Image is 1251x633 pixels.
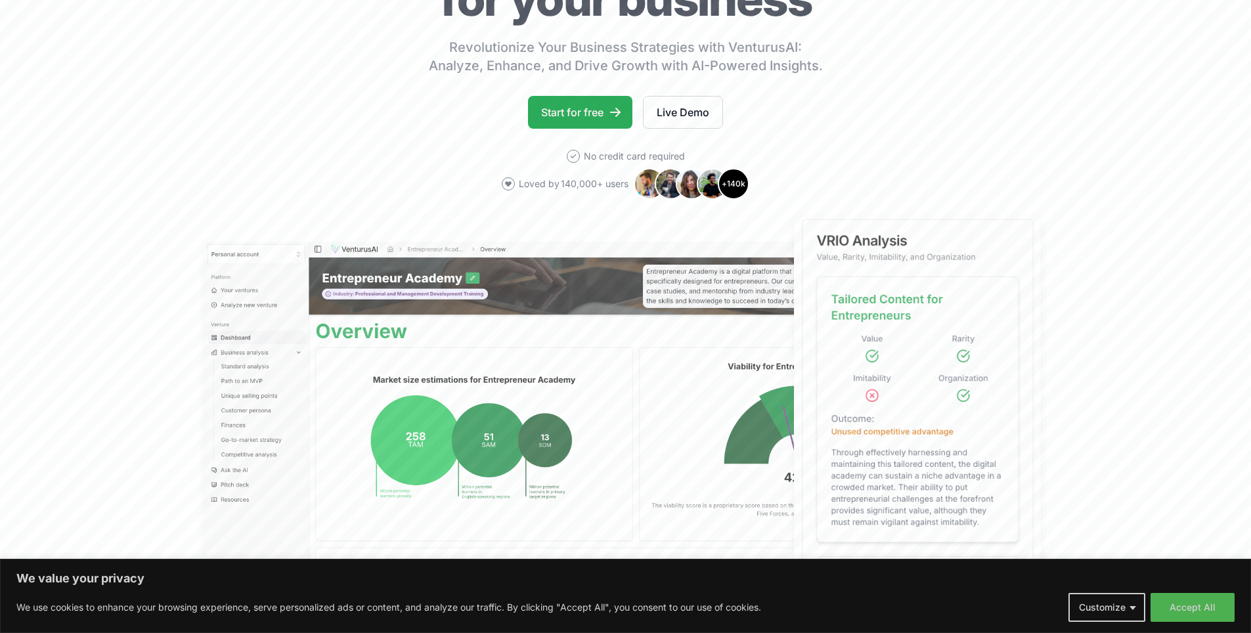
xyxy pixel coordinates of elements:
p: We value your privacy [16,571,1235,586]
button: Accept All [1151,593,1235,622]
a: Start for free [528,96,632,129]
img: Avatar 4 [697,168,728,200]
p: We use cookies to enhance your browsing experience, serve personalized ads or content, and analyz... [16,600,761,615]
button: Customize [1068,593,1145,622]
img: Avatar 1 [634,168,665,200]
a: Live Demo [643,96,723,129]
img: Avatar 3 [676,168,707,200]
img: Avatar 2 [655,168,686,200]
